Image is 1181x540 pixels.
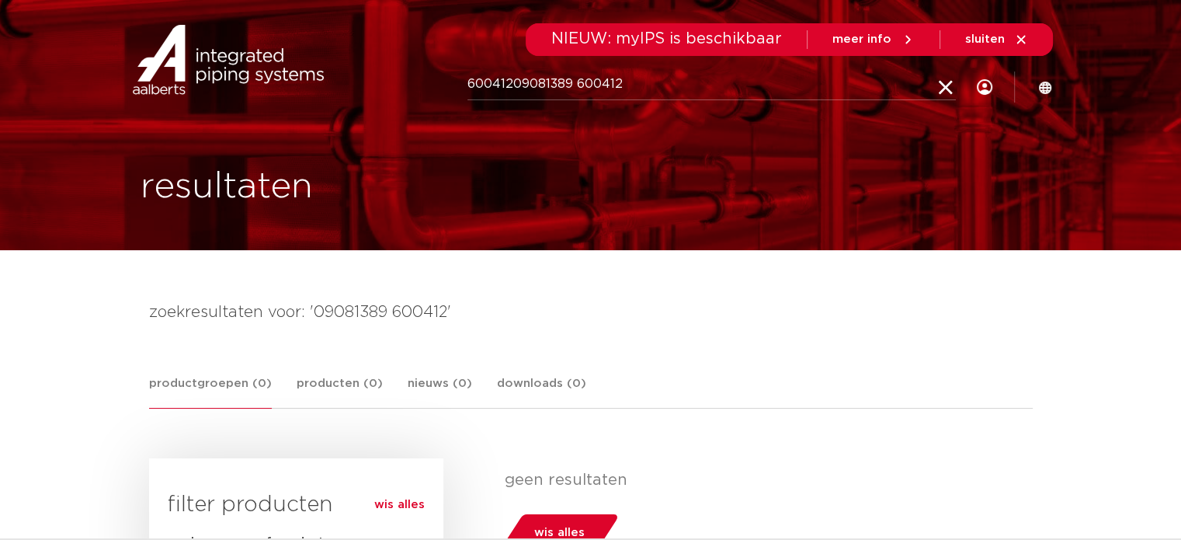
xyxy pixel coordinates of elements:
[551,31,782,47] span: NIEUW: myIPS is beschikbaar
[467,69,956,100] input: zoeken...
[965,33,1028,47] a: sluiten
[497,375,586,408] a: downloads (0)
[832,33,915,47] a: meer info
[168,489,425,521] h3: filter producten
[832,33,891,45] span: meer info
[408,375,472,408] a: nieuws (0)
[505,471,1021,489] p: geen resultaten
[141,162,313,212] h1: resultaten
[149,300,1033,325] h4: zoekresultaten voor: '09081389 600412'
[149,375,272,409] a: productgroepen (0)
[965,33,1005,45] span: sluiten
[374,496,425,514] a: wis alles
[297,375,383,408] a: producten (0)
